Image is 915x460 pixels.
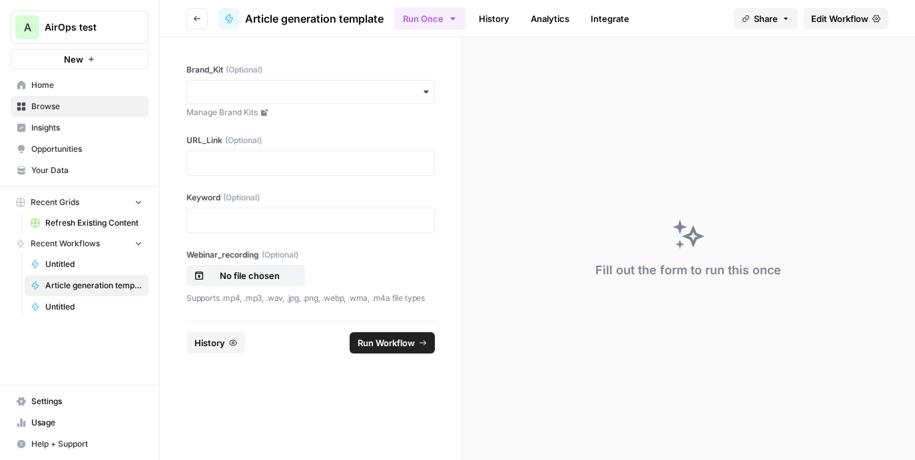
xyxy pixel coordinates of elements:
span: Run Workflow [358,336,415,349]
span: (Optional) [225,134,262,146]
span: Article generation template [45,280,143,292]
label: Keyword [186,192,435,204]
a: Untitled [25,296,149,318]
span: History [194,336,225,349]
span: Settings [31,395,143,407]
a: Integrate [583,8,637,29]
span: Untitled [45,258,143,270]
span: AirOps test [45,21,125,34]
span: Recent Grids [31,196,79,208]
a: Article generation template [218,8,384,29]
span: Edit Workflow [811,12,868,25]
button: Help + Support [11,433,149,455]
button: History [186,332,245,353]
div: Fill out the form to run this once [595,261,781,280]
p: No file chosen [207,269,292,282]
a: Opportunities [11,138,149,160]
button: Recent Workflows [11,234,149,254]
button: Workspace: AirOps test [11,11,149,44]
label: URL_Link [186,134,435,146]
span: (Optional) [223,192,260,204]
button: New [11,49,149,69]
a: Analytics [523,8,577,29]
label: Brand_Kit [186,64,435,76]
span: Browse [31,101,143,113]
span: Your Data [31,164,143,176]
span: (Optional) [226,64,262,76]
span: Refresh Existing Content [45,217,143,229]
span: Opportunities [31,143,143,155]
a: History [471,8,517,29]
label: Webinar_recording [186,249,435,261]
span: Share [754,12,778,25]
span: Recent Workflows [31,238,100,250]
span: New [64,53,83,66]
span: Insights [31,122,143,134]
p: Supports .mp4, .mp3, .wav, .jpg, .png, .webp, .wma, .m4a file types [186,292,435,305]
a: Edit Workflow [803,8,888,29]
a: Article generation template [25,275,149,296]
button: Run Once [394,7,465,30]
a: Home [11,75,149,96]
button: No file chosen [186,265,305,286]
span: Article generation template [245,11,384,27]
a: Untitled [25,254,149,275]
button: Recent Grids [11,192,149,212]
a: Refresh Existing Content [25,212,149,234]
span: Untitled [45,301,143,313]
span: Home [31,79,143,91]
a: Usage [11,412,149,433]
a: Settings [11,391,149,412]
button: Share [734,8,798,29]
a: Manage Brand Kits [186,107,435,118]
span: (Optional) [262,249,298,261]
span: Help + Support [31,438,143,450]
a: Your Data [11,160,149,181]
button: Run Workflow [350,332,435,353]
span: Usage [31,417,143,429]
span: A [24,19,31,35]
a: Browse [11,96,149,117]
a: Insights [11,117,149,138]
